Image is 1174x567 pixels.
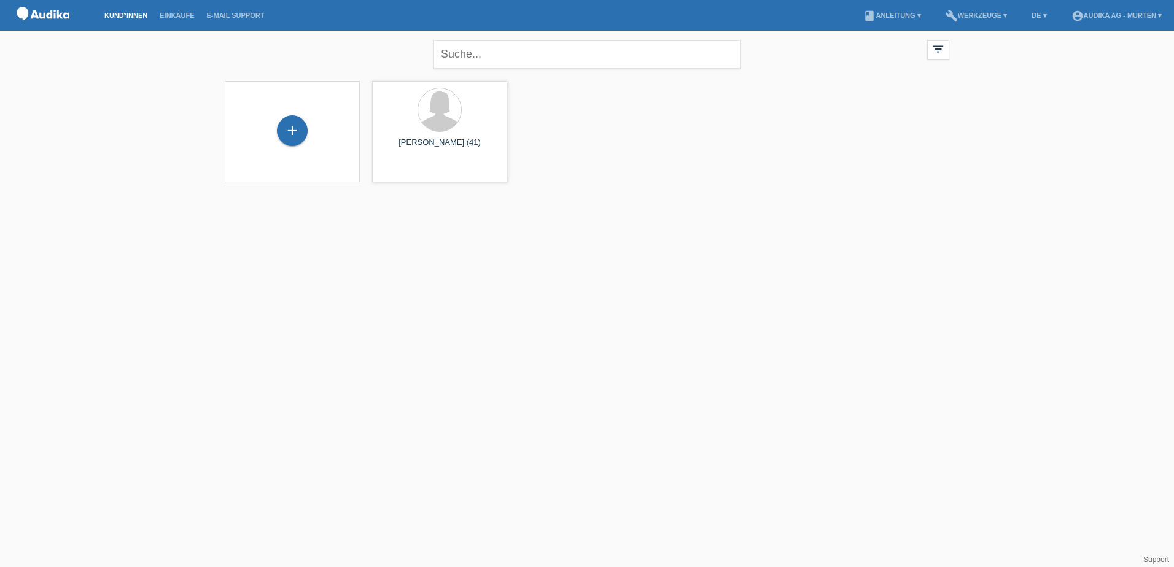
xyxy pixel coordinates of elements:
[863,10,876,22] i: book
[946,10,958,22] i: build
[857,12,927,19] a: bookAnleitung ▾
[1071,10,1084,22] i: account_circle
[939,12,1014,19] a: buildWerkzeuge ▾
[1065,12,1168,19] a: account_circleAudika AG - Murten ▾
[154,12,200,19] a: Einkäufe
[931,42,945,56] i: filter_list
[98,12,154,19] a: Kund*innen
[12,24,74,33] a: POS — MF Group
[1143,555,1169,564] a: Support
[433,40,741,69] input: Suche...
[382,137,497,157] div: [PERSON_NAME] (41)
[1025,12,1052,19] a: DE ▾
[201,12,271,19] a: E-Mail Support
[278,120,307,141] div: Kund*in hinzufügen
